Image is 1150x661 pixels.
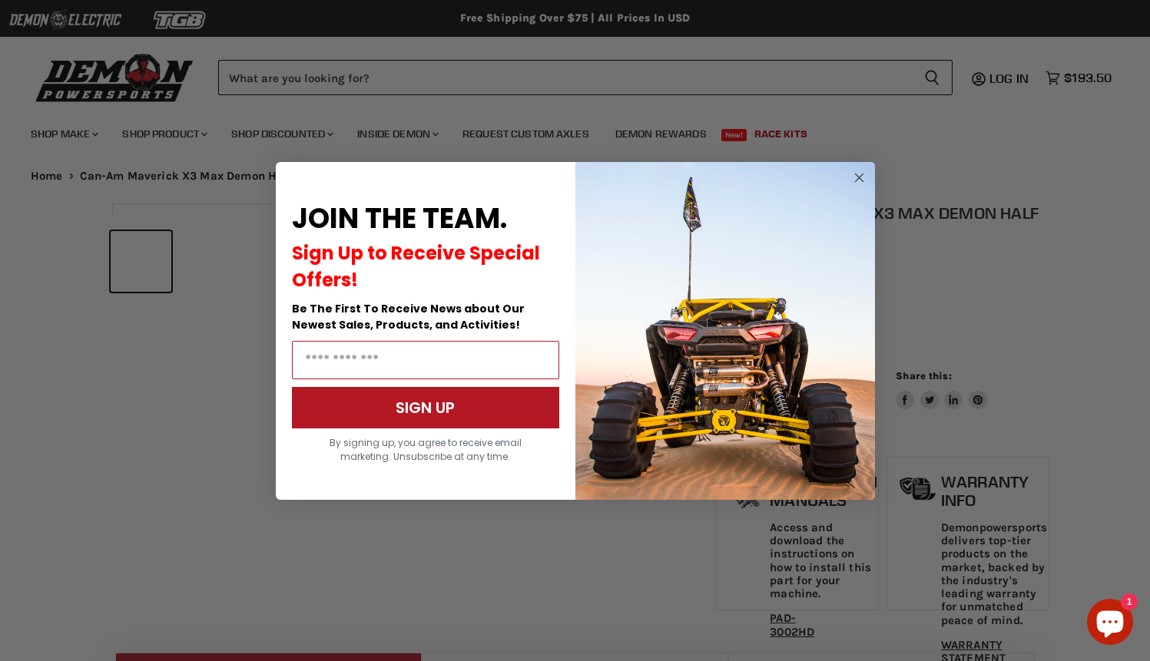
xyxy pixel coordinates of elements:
[292,387,559,428] button: SIGN UP
[575,162,875,500] img: a9095488-b6e7-41ba-879d-588abfab540b.jpeg
[850,168,869,187] button: Close dialog
[292,301,525,332] span: Be The First To Receive News about Our Newest Sales, Products, and Activities!
[292,341,559,379] input: Email Address
[330,436,522,463] span: By signing up, you agree to receive email marketing. Unsubscribe at any time.
[292,199,507,238] span: JOIN THE TEAM.
[1082,599,1138,649] inbox-online-store-chat: Shopify online store chat
[292,240,540,292] span: Sign Up to Receive Special Offers!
